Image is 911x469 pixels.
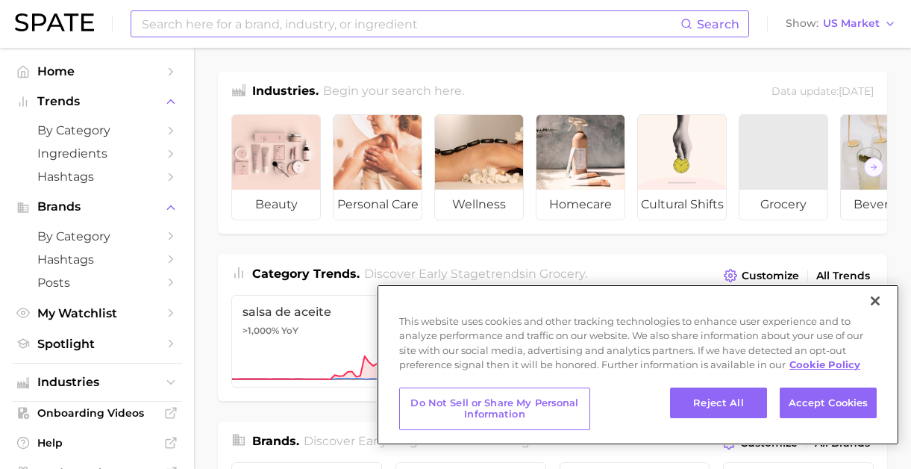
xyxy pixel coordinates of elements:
[242,305,371,319] span: salsa de aceite
[859,285,892,317] button: Close
[242,325,279,336] span: >1,000%
[252,434,299,448] span: Brands .
[697,17,739,31] span: Search
[12,60,182,83] a: Home
[12,248,182,271] a: Hashtags
[739,190,827,220] span: grocery
[37,229,157,243] span: by Category
[377,314,899,380] div: This website uses cookies and other tracking technologies to enhance user experience and to analy...
[638,190,726,220] span: cultural shifts
[37,276,157,290] span: Posts
[435,190,523,220] span: wellness
[12,402,182,424] a: Onboarding Videos
[377,285,899,445] div: Privacy
[37,376,157,389] span: Industries
[536,114,625,220] a: homecare
[323,82,464,102] h2: Begin your search here.
[12,332,182,355] a: Spotlight
[37,436,157,450] span: Help
[37,170,157,184] span: Hashtags
[140,11,680,37] input: Search here for a brand, industry, or ingredient
[252,267,360,281] span: Category Trends .
[816,270,870,282] span: All Trends
[12,271,182,294] a: Posts
[37,64,157,78] span: Home
[720,265,803,286] button: Customize
[12,432,182,454] a: Help
[252,82,319,102] h1: Industries.
[364,267,587,281] span: Discover Early Stage trends in .
[37,146,157,161] span: Ingredients
[15,13,94,31] img: SPATE
[12,142,182,165] a: Ingredients
[670,388,767,419] button: Reject All
[37,200,157,214] span: Brands
[771,82,874,102] div: Data update: [DATE]
[780,388,877,419] button: Accept Cookies
[231,295,382,388] a: salsa de aceite>1,000% YoY
[786,19,818,28] span: Show
[12,90,182,113] button: Trends
[281,325,298,337] span: YoY
[539,267,585,281] span: grocery
[637,114,727,220] a: cultural shifts
[37,306,157,320] span: My Watchlist
[782,14,900,34] button: ShowUS Market
[739,114,828,220] a: grocery
[823,19,880,28] span: US Market
[12,196,182,218] button: Brands
[399,388,590,430] button: Do Not Sell or Share My Personal Information, Opens the preference center dialog
[377,285,899,445] div: Cookie banner
[334,190,422,220] span: personal care
[37,406,157,420] span: Onboarding Videos
[12,371,182,394] button: Industries
[37,252,157,267] span: Hashtags
[37,95,157,108] span: Trends
[333,114,422,220] a: personal care
[232,190,320,220] span: beauty
[789,358,860,370] a: More information about your privacy, opens in a new tab
[37,337,157,351] span: Spotlight
[434,114,524,220] a: wellness
[864,158,883,177] button: Scroll Right
[231,114,321,220] a: beauty
[12,302,182,325] a: My Watchlist
[813,266,874,286] a: All Trends
[12,165,182,188] a: Hashtags
[304,434,545,448] span: Discover Early Stage brands in .
[12,119,182,142] a: by Category
[12,225,182,248] a: by Category
[37,123,157,137] span: by Category
[742,270,799,282] span: Customize
[536,190,624,220] span: homecare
